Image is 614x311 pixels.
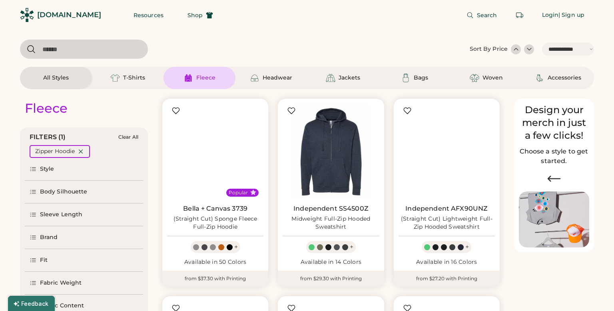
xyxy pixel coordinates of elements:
[123,74,145,82] div: T-Shirts
[414,74,428,82] div: Bags
[43,74,69,82] div: All Styles
[40,279,82,287] div: Fabric Weight
[40,302,84,310] div: Fabric Content
[167,104,263,200] img: BELLA + CANVAS 3739 (Straight Cut) Sponge Fleece Full-Zip Hoodie
[283,215,379,231] div: Midweight Full-Zip Hooded Sweatshirt
[283,104,379,200] img: Independent Trading Co. SS4500Z Midweight Full-Zip Hooded Sweatshirt
[178,7,223,23] button: Shop
[40,188,88,196] div: Body Silhouette
[399,258,495,266] div: Available in 16 Colors
[399,104,495,200] img: Independent Trading Co. AFX90UNZ (Straight Cut) Lightweight Full-Zip Hooded Sweatshirt
[162,271,268,287] div: from $37.30 with Printing
[30,132,66,142] div: FILTERS (1)
[405,205,488,213] a: Independent AFX90UNZ
[519,147,589,166] h2: Choose a style to get started.
[124,7,173,23] button: Resources
[40,165,54,173] div: Style
[118,134,138,140] div: Clear All
[394,271,500,287] div: from $27.20 with Printing
[293,205,369,213] a: Independent SS4500Z
[465,243,469,251] div: +
[457,7,507,23] button: Search
[250,73,259,83] img: Headwear Icon
[326,73,335,83] img: Jackets Icon
[183,205,247,213] a: Bella + Canvas 3739
[35,148,75,155] div: Zipper Hoodie
[250,189,256,195] button: Popular Style
[401,73,411,83] img: Bags Icon
[576,275,610,309] iframe: Front Chat
[350,243,353,251] div: +
[196,74,215,82] div: Fleece
[548,74,581,82] div: Accessories
[339,74,360,82] div: Jackets
[40,233,58,241] div: Brand
[229,189,248,196] div: Popular
[263,74,292,82] div: Headwear
[110,73,120,83] img: T-Shirts Icon
[20,8,34,22] img: Rendered Logo - Screens
[40,211,82,219] div: Sleeve Length
[187,12,203,18] span: Shop
[40,256,48,264] div: Fit
[167,258,263,266] div: Available in 50 Colors
[512,7,528,23] button: Retrieve an order
[519,104,589,142] div: Design your merch in just a few clicks!
[278,271,384,287] div: from $29.30 with Printing
[558,11,584,19] div: | Sign up
[470,73,479,83] img: Woven Icon
[37,10,101,20] div: [DOMAIN_NAME]
[283,258,379,266] div: Available in 14 Colors
[234,243,238,251] div: +
[482,74,503,82] div: Woven
[519,191,589,248] img: Image of Lisa Congdon Eye Print on T-Shirt and Hat
[399,215,495,231] div: (Straight Cut) Lightweight Full-Zip Hooded Sweatshirt
[470,45,508,53] div: Sort By Price
[167,215,263,231] div: (Straight Cut) Sponge Fleece Full-Zip Hoodie
[542,11,559,19] div: Login
[183,73,193,83] img: Fleece Icon
[535,73,544,83] img: Accessories Icon
[25,100,68,116] div: Fleece
[477,12,497,18] span: Search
